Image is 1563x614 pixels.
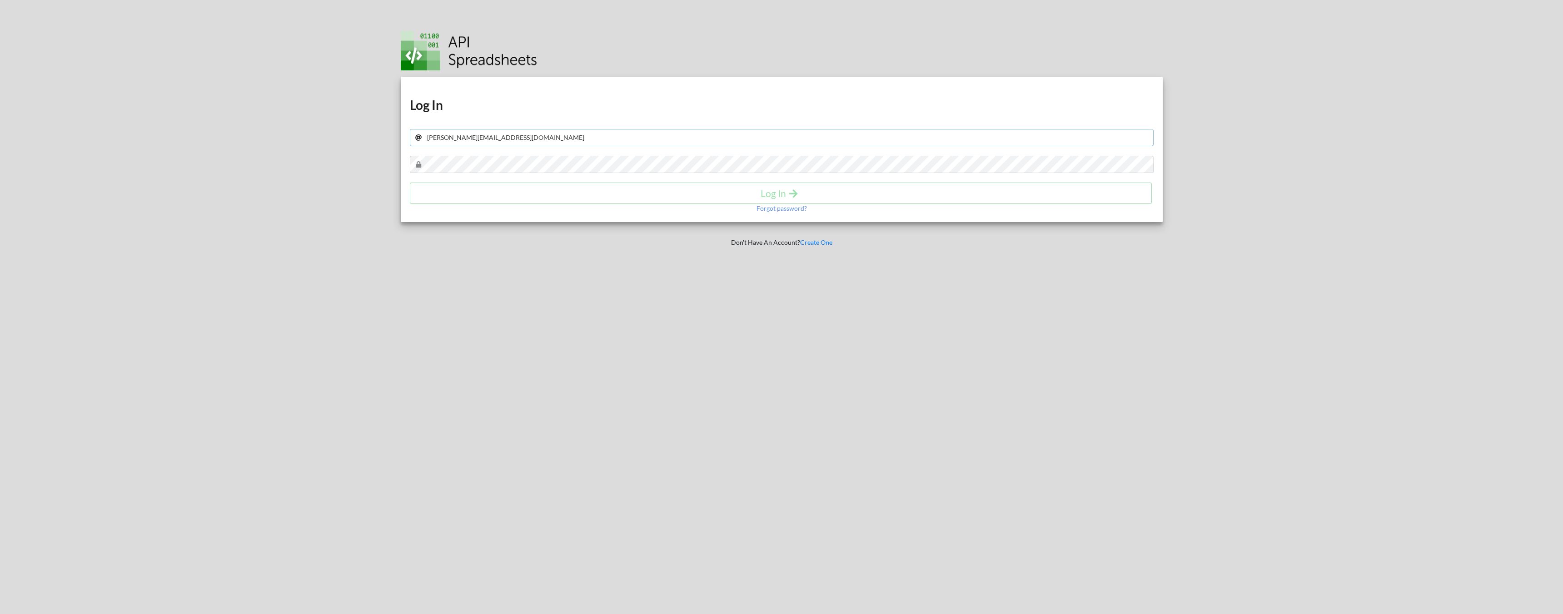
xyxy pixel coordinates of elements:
[757,204,807,213] p: Forgot password?
[800,238,832,246] a: Create One
[410,129,1154,146] input: Your Email
[394,238,1169,247] p: Don't Have An Account?
[410,97,1154,113] h1: Log In
[401,31,537,70] img: Logo.png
